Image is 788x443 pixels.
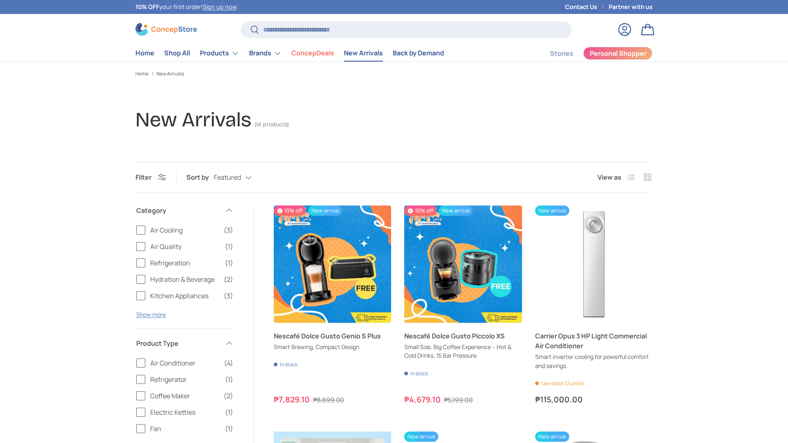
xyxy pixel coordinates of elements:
[164,45,190,61] a: Shop All
[344,45,383,61] a: New Arrivals
[150,291,219,301] span: Kitchen Appliances
[225,407,233,417] span: (1)
[203,3,236,11] a: Sign up now
[535,206,653,323] img: https://concepstore.ph/products/carrier-opus-3-hp-light-commercial-air-conditioner
[150,358,219,368] span: Air Conditioner
[200,45,239,62] a: Products
[135,45,154,61] a: Home
[136,206,220,215] span: Category
[225,374,233,384] span: (1)
[274,331,391,341] a: Nescafé Dolce Gusto Genio S Plus
[156,71,184,76] a: New Arrivals
[150,391,219,401] span: Coffee Maker
[135,71,149,76] a: Home
[530,45,653,62] nav: Secondary
[224,225,233,235] span: (3)
[195,45,244,62] summary: Products
[609,2,653,11] a: Partner with us
[535,206,569,216] span: New arrival
[274,206,391,323] a: Nescafé Dolce Gusto Genio S Plus
[136,329,233,358] summary: Product Type
[135,107,251,132] h1: New Arrivals
[135,3,159,11] strong: 10% OFF
[150,424,220,434] span: Fan
[224,391,233,401] span: (2)
[135,2,238,11] p: your first order! .
[150,374,220,384] span: Refrigerator
[225,424,233,434] span: (1)
[550,46,573,62] a: Stories
[249,45,282,62] a: Brands
[135,173,151,182] span: Filter
[291,45,334,61] a: ConcepDeals
[404,206,522,323] a: Nescafé Dolce Gusto Piccolo XS
[135,173,166,182] button: Filter
[135,45,444,62] nav: Primary
[150,225,219,235] span: Air Cooling
[135,23,197,36] img: ConcepStore
[244,45,286,62] summary: Brands
[404,432,438,442] span: New arrival
[186,172,214,182] label: Sort by
[308,206,342,216] span: New arrival
[214,174,241,181] span: Featured
[583,47,653,60] a: Personal Shopper
[274,206,306,216] span: 10% off
[150,242,220,251] span: Air Quality
[224,274,233,284] span: (2)
[136,311,166,318] button: Show more
[535,432,569,442] span: New arrival
[439,206,473,216] span: New arrival
[150,407,220,417] span: Electric Kettles
[404,331,522,341] a: Nescafé Dolce Gusto Piccolo XS
[225,242,233,251] span: (1)
[135,70,653,78] nav: Breadcrumbs
[214,171,268,185] button: Featured
[254,121,289,128] span: (14 products)
[404,206,436,216] span: 10% off
[393,45,444,61] a: Back by Demand
[535,206,653,323] a: Carrier Opus 3 HP Light Commercial Air Conditioner
[150,258,220,268] span: Refrigeration
[224,358,233,368] span: (4)
[598,172,621,182] span: View as
[136,338,220,348] span: Product Type
[535,331,653,351] a: Carrier Opus 3 HP Light Commercial Air Conditioner
[150,274,219,284] span: Hydration & Beverage
[590,50,646,57] span: Personal Shopper
[565,2,609,11] a: Contact Us
[136,196,233,225] summary: Category
[224,291,233,301] span: (3)
[225,258,233,268] span: (1)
